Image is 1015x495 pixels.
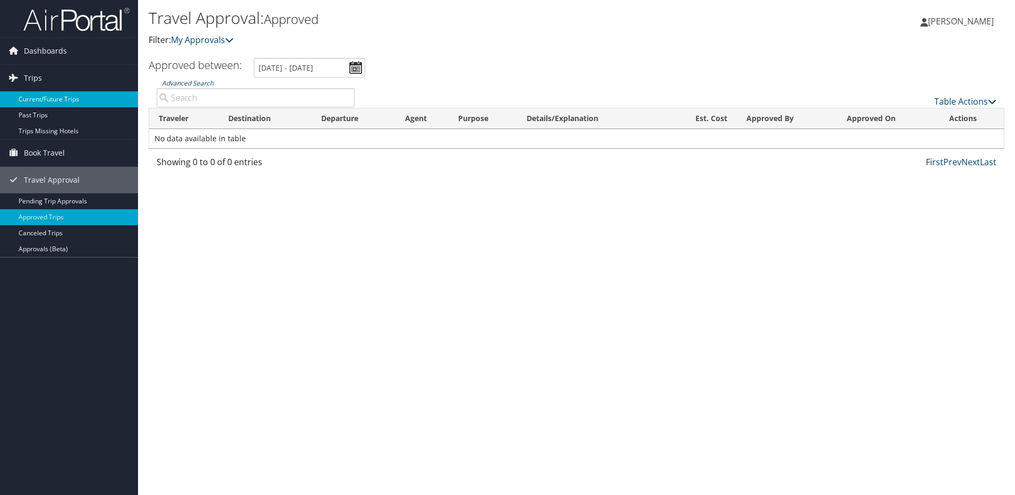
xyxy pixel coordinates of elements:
[961,156,980,168] a: Next
[737,108,837,129] th: Approved By: activate to sort column ascending
[23,7,130,32] img: airportal-logo.png
[928,15,994,27] span: [PERSON_NAME]
[943,156,961,168] a: Prev
[312,108,395,129] th: Departure: activate to sort column ascending
[24,38,67,64] span: Dashboards
[149,33,719,47] p: Filter:
[149,58,242,72] h3: Approved between:
[219,108,312,129] th: Destination: activate to sort column ascending
[449,108,517,129] th: Purpose
[666,108,737,129] th: Est. Cost: activate to sort column ascending
[157,156,355,174] div: Showing 0 to 0 of 0 entries
[149,7,719,29] h1: Travel Approval:
[940,108,1004,129] th: Actions
[157,88,355,107] input: Advanced Search
[926,156,943,168] a: First
[264,10,319,28] small: Approved
[395,108,449,129] th: Agent
[517,108,666,129] th: Details/Explanation
[24,65,42,91] span: Trips
[162,79,213,88] a: Advanced Search
[934,96,996,107] a: Table Actions
[837,108,940,129] th: Approved On: activate to sort column ascending
[149,108,219,129] th: Traveler: activate to sort column ascending
[171,34,234,46] a: My Approvals
[24,167,80,193] span: Travel Approval
[980,156,996,168] a: Last
[149,129,1004,148] td: No data available in table
[24,140,65,166] span: Book Travel
[254,58,365,78] input: [DATE] - [DATE]
[921,5,1004,37] a: [PERSON_NAME]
